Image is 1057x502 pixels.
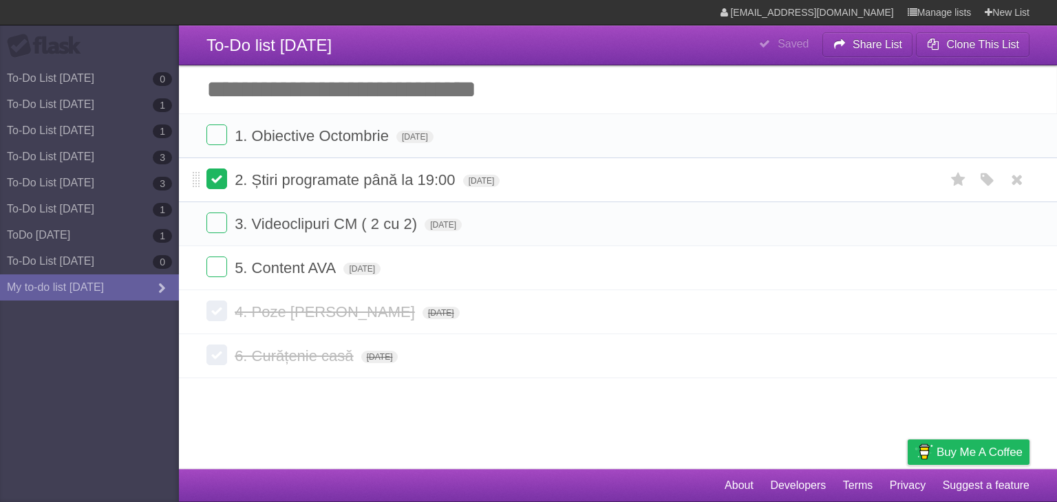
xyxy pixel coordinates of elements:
[937,440,1023,464] span: Buy me a coffee
[343,263,381,275] span: [DATE]
[943,472,1029,499] a: Suggest a feature
[153,151,172,164] b: 3
[235,171,458,188] span: 2. Știri programate până la 19:00
[206,212,227,233] label: Done
[153,72,172,86] b: 0
[908,439,1029,465] a: Buy me a coffee
[153,203,172,217] b: 1
[770,472,826,499] a: Developers
[206,124,227,145] label: Done
[7,34,89,58] div: Flask
[235,259,339,276] span: 5. Content AVA
[206,301,227,321] label: Done
[153,124,172,138] b: 1
[361,351,398,363] span: [DATE]
[946,168,972,191] label: Star task
[463,175,500,187] span: [DATE]
[853,39,902,50] b: Share List
[396,131,434,143] span: [DATE]
[915,440,933,463] img: Buy me a coffee
[206,36,332,54] span: To-Do list [DATE]
[822,32,913,57] button: Share List
[235,127,392,144] span: 1. Obiective Octombrie
[206,168,227,189] label: Done
[235,347,356,364] span: 6. Curățenie casă
[423,307,460,319] span: [DATE]
[890,472,926,499] a: Privacy
[206,257,227,277] label: Done
[235,215,420,232] span: 3. Videoclipuri CM ( 2 cu 2)
[916,32,1029,57] button: Clone This List
[425,219,462,231] span: [DATE]
[153,255,172,269] b: 0
[206,345,227,365] label: Done
[153,177,172,190] b: 3
[153,229,172,243] b: 1
[946,39,1019,50] b: Clone This List
[235,303,418,320] span: 4. Poze [PERSON_NAME]
[725,472,754,499] a: About
[153,98,172,112] b: 1
[843,472,873,499] a: Terms
[778,38,809,50] b: Saved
